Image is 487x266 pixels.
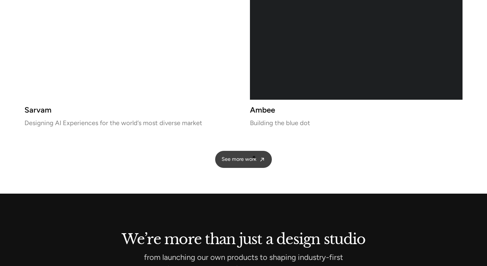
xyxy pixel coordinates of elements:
[24,121,237,125] p: Designing AI Experiences for the world’s most diverse market
[24,107,237,113] h3: Sarvam
[250,107,463,113] h3: Ambee
[222,156,256,163] span: See more work
[24,232,463,244] h2: We’re more than just a design studio
[250,121,463,125] p: Building the blue dot
[215,151,272,168] a: See more work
